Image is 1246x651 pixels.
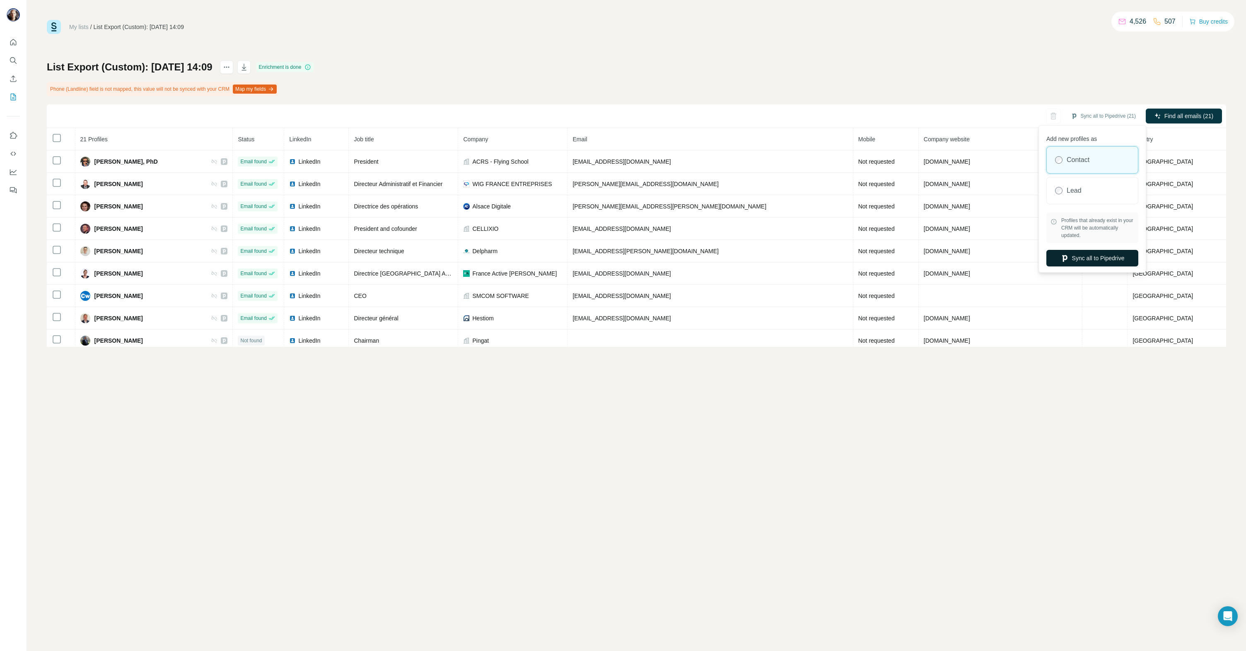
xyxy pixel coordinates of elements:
[1067,186,1082,196] label: Lead
[354,225,417,232] span: President and cofounder
[7,8,20,22] img: Avatar
[472,247,497,255] span: Delpharm
[572,225,671,232] span: [EMAIL_ADDRESS][DOMAIN_NAME]
[1067,155,1089,165] label: Contact
[1065,110,1142,122] button: Sync all to Pipedrive (21)
[298,225,320,233] span: LinkedIn
[298,247,320,255] span: LinkedIn
[1061,217,1134,239] span: Profiles that already exist in your CRM will be automatically updated.
[289,270,296,277] img: LinkedIn logo
[463,181,470,187] img: company-logo
[240,180,266,188] span: Email found
[858,136,875,143] span: Mobile
[1130,17,1146,27] p: 4,526
[1146,109,1222,123] button: Find all emails (21)
[80,269,90,278] img: Avatar
[94,157,158,166] span: [PERSON_NAME], PhD
[472,157,528,166] span: ACRS - Flying School
[858,203,895,210] span: Not requested
[94,180,143,188] span: [PERSON_NAME]
[298,336,320,345] span: LinkedIn
[80,136,108,143] span: 21 Profiles
[858,337,895,344] span: Not requested
[858,248,895,254] span: Not requested
[220,61,233,74] button: actions
[289,315,296,322] img: LinkedIn logo
[289,248,296,254] img: LinkedIn logo
[289,225,296,232] img: LinkedIn logo
[298,269,320,278] span: LinkedIn
[7,90,20,104] button: My lists
[256,62,314,72] div: Enrichment is done
[94,247,143,255] span: [PERSON_NAME]
[80,313,90,323] img: Avatar
[240,270,266,277] span: Email found
[1133,293,1193,299] span: [GEOGRAPHIC_DATA]
[572,248,718,254] span: [EMAIL_ADDRESS][PERSON_NAME][DOMAIN_NAME]
[472,269,557,278] span: France Active [PERSON_NAME]
[80,291,90,301] img: Avatar
[240,337,262,344] span: Not found
[1046,250,1138,266] button: Sync all to Pipedrive
[47,61,212,74] h1: List Export (Custom): [DATE] 14:09
[1133,248,1193,254] span: [GEOGRAPHIC_DATA]
[354,293,366,299] span: CEO
[572,315,671,322] span: [EMAIL_ADDRESS][DOMAIN_NAME]
[472,336,489,345] span: Pingat
[463,270,470,277] img: company-logo
[80,179,90,189] img: Avatar
[1133,203,1193,210] span: [GEOGRAPHIC_DATA]
[80,224,90,234] img: Avatar
[472,180,552,188] span: WIG FRANCE ENTREPRISES
[1046,131,1138,143] p: Add new profiles as
[1164,17,1176,27] p: 507
[924,181,970,187] span: [DOMAIN_NAME]
[924,158,970,165] span: [DOMAIN_NAME]
[1133,158,1193,165] span: [GEOGRAPHIC_DATA]
[240,225,266,232] span: Email found
[1133,225,1193,232] span: [GEOGRAPHIC_DATA]
[858,270,895,277] span: Not requested
[354,315,398,322] span: Directeur général
[354,181,442,187] span: Directeur Administratif et Financier
[924,203,970,210] span: [DOMAIN_NAME]
[354,136,374,143] span: Job title
[354,337,379,344] span: Chairman
[289,158,296,165] img: LinkedIn logo
[572,203,766,210] span: [PERSON_NAME][EMAIL_ADDRESS][PERSON_NAME][DOMAIN_NAME]
[47,82,278,96] div: Phone (Landline) field is not mapped, this value will not be synced with your CRM
[572,270,671,277] span: [EMAIL_ADDRESS][DOMAIN_NAME]
[463,315,470,322] img: company-logo
[240,247,266,255] span: Email found
[94,314,143,322] span: [PERSON_NAME]
[354,203,418,210] span: Directrice des opérations
[289,203,296,210] img: LinkedIn logo
[572,136,587,143] span: Email
[572,158,671,165] span: [EMAIL_ADDRESS][DOMAIN_NAME]
[80,157,90,167] img: Avatar
[858,225,895,232] span: Not requested
[924,248,970,254] span: [DOMAIN_NAME]
[7,183,20,198] button: Feedback
[1218,606,1238,626] div: Open Intercom Messenger
[94,292,143,300] span: [PERSON_NAME]
[80,246,90,256] img: Avatar
[298,292,320,300] span: LinkedIn
[858,293,895,299] span: Not requested
[233,85,277,94] button: Map my fields
[47,20,61,34] img: Surfe Logo
[858,158,895,165] span: Not requested
[240,158,266,165] span: Email found
[924,337,970,344] span: [DOMAIN_NAME]
[7,165,20,179] button: Dashboard
[1164,112,1213,120] span: Find all emails (21)
[354,270,519,277] span: Directrice [GEOGRAPHIC_DATA] Active [GEOGRAPHIC_DATA]
[240,292,266,300] span: Email found
[472,314,493,322] span: Hestiom
[572,181,718,187] span: [PERSON_NAME][EMAIL_ADDRESS][DOMAIN_NAME]
[298,202,320,211] span: LinkedIn
[7,71,20,86] button: Enrich CSV
[289,337,296,344] img: LinkedIn logo
[7,53,20,68] button: Search
[90,23,92,31] li: /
